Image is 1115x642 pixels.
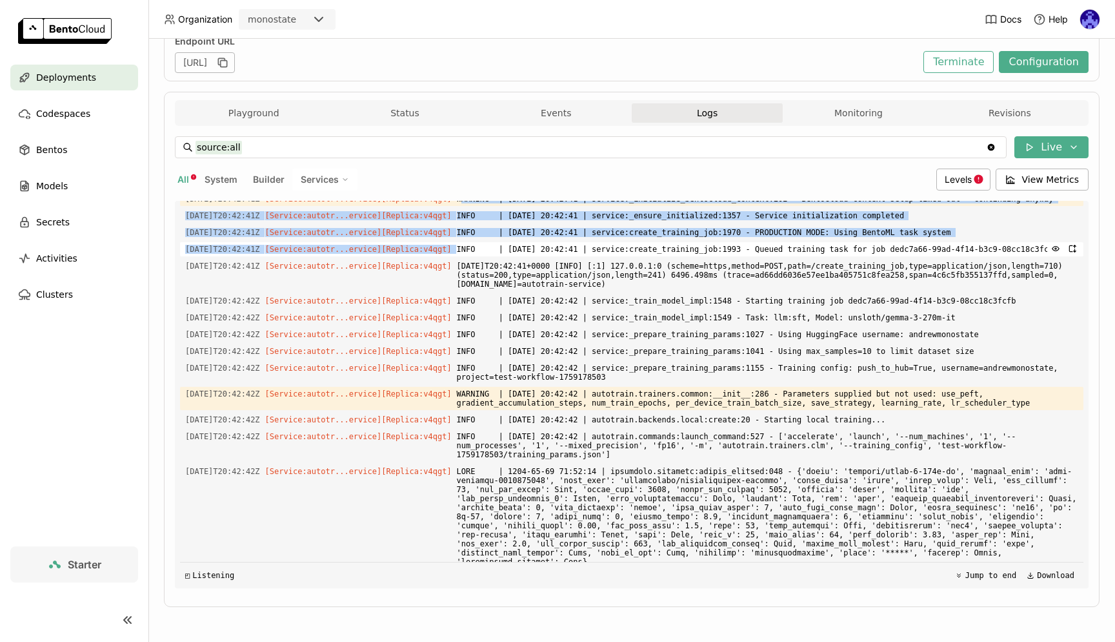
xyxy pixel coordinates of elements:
[292,169,357,191] div: Services
[457,387,1078,410] span: WARNING | [DATE] 20:42:42 | autotrain.trainers.common:__init__:286 - Parameters supplied but not ...
[10,65,138,90] a: Deployments
[205,174,237,185] span: System
[265,296,382,305] span: [Service:autotr...ervice]
[934,103,1085,123] button: Revisions
[36,142,67,158] span: Bentos
[381,347,451,356] span: [Replica:v4qgt]
[1014,136,1089,158] button: Live
[996,169,1089,191] button: View Metrics
[185,344,260,358] span: 2025-09-29T20:42:42.368Z
[185,294,260,308] span: 2025-09-29T20:42:42.189Z
[381,330,451,339] span: [Replica:v4qgt]
[265,389,382,399] span: [Service:autotr...ervice]
[265,262,382,271] span: [Service:autotr...ervice]
[457,430,1078,462] span: INFO | [DATE] 20:42:42 | autotrain.commands:launch_command:527 - ['accelerate', 'launch', '--num_...
[783,103,934,123] button: Monitoring
[185,571,190,580] span: ◰
[381,211,451,220] span: [Replica:v4qgt]
[253,174,285,185] span: Builder
[185,464,260,479] span: 2025-09-29T20:42:42.372Z
[457,344,1078,358] span: INFO | [DATE] 20:42:42 | service:_prepare_training_params:1041 - Using max_samples=10 to limit da...
[457,242,1078,256] span: INFO | [DATE] 20:42:41 | service:create_training_job:1993 - Queued training task for job dedc7a66...
[381,313,451,322] span: [Replica:v4qgt]
[923,51,994,73] button: Terminate
[10,546,138,583] a: Starter
[697,107,718,119] span: Logs
[178,14,232,25] span: Organization
[945,174,972,185] span: Levels
[457,464,1078,569] span: LORE | 1204-65-69 71:52:14 | ipsumdolo.sitametc:adipis_elitsed:048 - {'doeiu': 'tempori/utlab-6-1...
[185,571,234,580] div: Listening
[10,209,138,235] a: Secrets
[381,262,451,271] span: [Replica:v4qgt]
[185,209,260,223] span: 2025-09-29T20:42:41.085Z
[301,174,339,185] span: Services
[178,103,329,123] button: Playground
[381,364,451,373] span: [Replica:v4qgt]
[381,245,451,254] span: [Replica:v4qgt]
[185,311,260,325] span: 2025-09-29T20:42:42.189Z
[265,364,382,373] span: [Service:autotr...ervice]
[10,245,138,271] a: Activities
[10,137,138,163] a: Bentos
[457,294,1078,308] span: INFO | [DATE] 20:42:42 | service:_train_model_impl:1548 - Starting training job dedc7a66-99ad-4f1...
[457,361,1078,384] span: INFO | [DATE] 20:42:42 | service:_prepare_training_params:1155 - Training config: push_to_hub=Tru...
[250,171,287,188] button: Builder
[175,52,235,73] div: [URL]
[185,413,260,427] span: 2025-09-29T20:42:42.369Z
[985,13,1021,26] a: Docs
[18,18,112,44] img: logo
[185,242,260,256] span: 2025-09-29T20:42:41.533Z
[185,430,260,444] span: 2025-09-29T20:42:42.372Z
[1080,10,1100,29] img: Andrew correa
[329,103,480,123] button: Status
[265,330,382,339] span: [Service:autotr...ervice]
[1023,568,1078,583] button: Download
[36,214,70,230] span: Secrets
[36,178,68,194] span: Models
[381,415,451,424] span: [Replica:v4qgt]
[177,174,189,185] span: All
[265,245,382,254] span: [Service:autotr...ervice]
[248,13,296,26] div: monostate
[10,101,138,127] a: Codespaces
[381,228,451,237] span: [Replica:v4qgt]
[185,327,260,342] span: 2025-09-29T20:42:42.368Z
[36,251,77,266] span: Activities
[1049,14,1068,25] span: Help
[297,14,299,26] input: Selected monostate.
[1000,14,1021,25] span: Docs
[381,467,451,476] span: [Replica:v4qgt]
[185,225,260,240] span: 2025-09-29T20:42:41.086Z
[1033,13,1068,26] div: Help
[36,287,73,302] span: Clusters
[175,36,917,47] div: Endpoint URL
[457,413,1078,427] span: INFO | [DATE] 20:42:42 | autotrain.backends.local:create:20 - Starting local training...
[999,51,1089,73] button: Configuration
[265,211,382,220] span: [Service:autotr...ervice]
[265,347,382,356] span: [Service:autotr...ervice]
[265,432,382,441] span: [Service:autotr...ervice]
[381,432,451,441] span: [Replica:v4qgt]
[265,313,382,322] span: [Service:autotr...ervice]
[457,311,1078,325] span: INFO | [DATE] 20:42:42 | service:_train_model_impl:1549 - Task: llm:sft, Model: unsloth/gemma-3-2...
[1022,173,1080,186] span: View Metrics
[196,137,986,158] input: Search
[265,228,382,237] span: [Service:autotr...ervice]
[457,225,1078,240] span: INFO | [DATE] 20:42:41 | service:create_training_job:1970 - PRODUCTION MODE: Using BentoML task s...
[175,171,192,188] button: All
[185,387,260,401] span: 2025-09-29T20:42:42.369Z
[185,361,260,375] span: 2025-09-29T20:42:42.368Z
[936,169,990,191] div: Levels
[381,389,451,399] span: [Replica:v4qgt]
[36,70,96,85] span: Deployments
[68,558,101,571] span: Starter
[457,259,1078,291] span: [DATE]T20:42:41+0000 [INFO] [:1] 127.0.0.1:0 (scheme=https,method=POST,path=/create_training_job,...
[10,173,138,199] a: Models
[265,467,382,476] span: [Service:autotr...ervice]
[951,568,1020,583] button: Jump to end
[481,103,632,123] button: Events
[457,327,1078,342] span: INFO | [DATE] 20:42:42 | service:_prepare_training_params:1027 - Using HuggingFace username: andr...
[457,209,1078,223] span: INFO | [DATE] 20:42:41 | service:_ensure_initialized:1357 - Service initialization completed
[10,282,138,307] a: Clusters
